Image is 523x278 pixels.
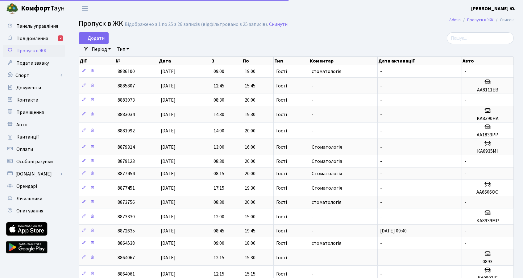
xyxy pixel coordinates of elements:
[118,240,135,247] span: 8864538
[276,171,287,176] span: Гості
[245,199,255,206] span: 20:00
[276,159,287,164] span: Гості
[276,98,287,103] span: Гості
[380,144,382,151] span: -
[312,185,342,191] span: Стоматологія
[161,158,176,165] span: [DATE]
[118,111,135,118] span: 8883034
[380,185,382,191] span: -
[3,168,65,180] a: [DOMAIN_NAME]
[118,199,135,206] span: 8873756
[276,200,287,205] span: Гості
[380,240,382,247] span: -
[16,121,27,128] span: Авто
[161,170,176,177] span: [DATE]
[380,111,382,118] span: -
[464,116,511,122] h5: КА8390НА
[245,158,255,165] span: 20:00
[449,17,461,23] a: Admin
[312,97,313,103] span: -
[161,213,176,220] span: [DATE]
[464,68,466,75] span: -
[214,213,224,220] span: 12:00
[242,57,274,65] th: По
[58,35,63,41] div: 2
[214,97,224,103] span: 08:30
[245,68,255,75] span: 19:00
[3,192,65,205] a: Лічильники
[447,32,514,44] input: Пошук...
[245,170,255,177] span: 20:00
[245,254,255,261] span: 15:30
[114,44,131,54] a: Тип
[161,185,176,191] span: [DATE]
[16,134,39,140] span: Квитанції
[214,170,224,177] span: 08:15
[276,228,287,233] span: Гості
[312,254,313,261] span: -
[16,195,42,202] span: Лічильники
[276,214,287,219] span: Гості
[312,240,341,247] span: стоматологія
[161,240,176,247] span: [DATE]
[276,69,287,74] span: Гості
[3,57,65,69] a: Подати заявку
[312,68,341,75] span: стоматологія
[245,185,255,191] span: 19:30
[380,254,382,261] span: -
[380,213,382,220] span: -
[380,158,382,165] span: -
[440,14,523,26] nav: breadcrumb
[3,106,65,119] a: Приміщення
[161,127,176,134] span: [DATE]
[16,35,48,42] span: Повідомлення
[276,186,287,191] span: Гості
[16,207,43,214] span: Опитування
[312,83,313,89] span: -
[464,87,511,93] h5: АА8111ЕВ
[158,57,211,65] th: Дата
[276,255,287,260] span: Гості
[464,170,466,177] span: -
[464,148,511,154] h5: КА6935МІ
[125,22,268,27] div: Відображено з 1 по 25 з 26 записів (відфільтровано з 25 записів).
[462,57,514,65] th: Авто
[161,144,176,151] span: [DATE]
[312,170,342,177] span: Стоматологія
[16,47,47,54] span: Пропуск в ЖК
[464,259,511,265] h5: 0893
[380,170,382,177] span: -
[16,97,38,103] span: Контакти
[380,271,382,277] span: -
[6,2,19,15] img: logo.png
[464,189,511,195] h5: АА6606ОО
[245,83,255,89] span: 15:45
[378,57,462,65] th: Дата активації
[3,131,65,143] a: Квитанції
[3,94,65,106] a: Контакти
[118,254,135,261] span: 8864067
[464,228,466,234] span: -
[77,3,93,14] button: Переключити навігацію
[3,82,65,94] a: Документи
[118,213,135,220] span: 8873330
[214,271,224,277] span: 12:15
[16,158,53,165] span: Особові рахунки
[115,57,158,65] th: №
[3,180,65,192] a: Орендарі
[471,5,516,12] a: [PERSON_NAME] Ю.
[161,83,176,89] span: [DATE]
[214,158,224,165] span: 08:30
[309,57,378,65] th: Коментар
[21,3,51,13] b: Комфорт
[214,240,224,247] span: 09:00
[464,199,466,206] span: -
[464,218,511,224] h5: КА8939МР
[214,83,224,89] span: 12:45
[161,68,176,75] span: [DATE]
[214,185,224,191] span: 17:15
[380,68,382,75] span: -
[161,97,176,103] span: [DATE]
[245,271,255,277] span: 15:15
[211,57,243,65] th: З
